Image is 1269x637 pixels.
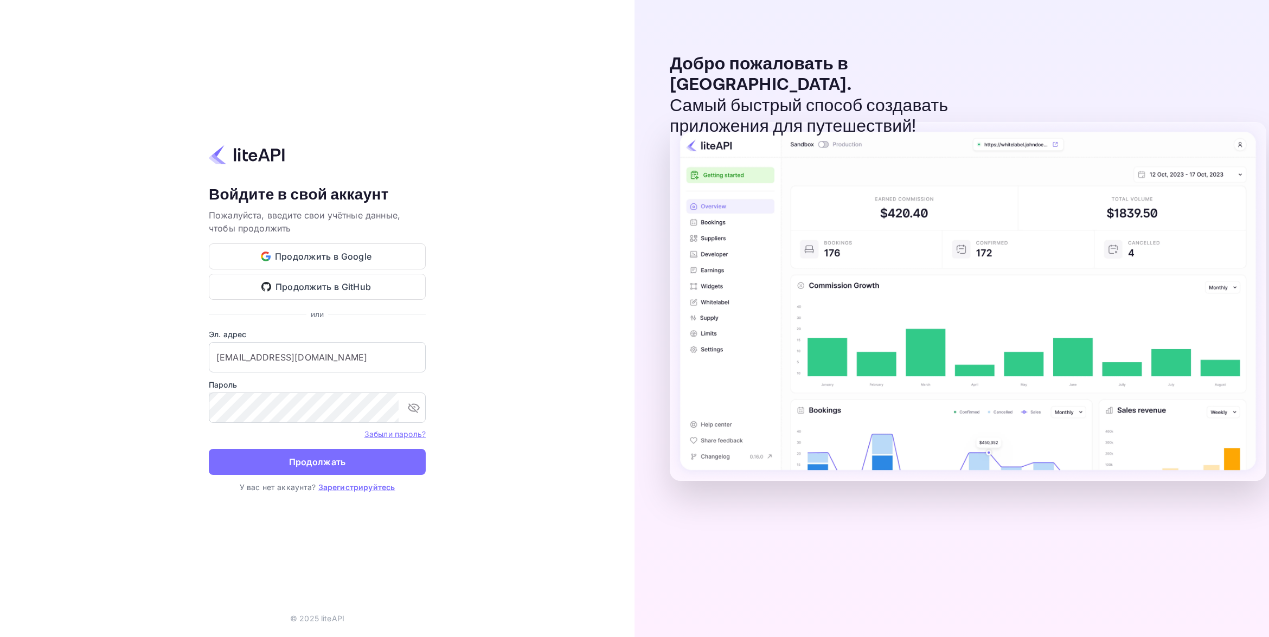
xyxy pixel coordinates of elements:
[209,209,426,235] p: Пожалуйста, введите свои учётные данные, чтобы продолжить
[290,613,344,624] p: © 2025 liteAPI
[364,429,426,439] a: Забыли пароль?
[209,274,426,300] button: Продолжить в GitHub
[209,481,426,493] p: У вас нет аккаунта?
[670,96,968,138] p: Самый быстрый способ создавать приложения для путешествий!
[209,379,426,390] label: Пароль
[209,342,426,372] input: Введите свой адрес электронной почты
[209,144,285,165] img: liteapi
[209,186,426,205] h4: Войдите в свой аккаунт
[209,243,426,269] button: Продолжить в Google
[311,308,324,320] p: или
[403,397,425,419] button: переключить видимость пароля
[364,428,426,439] a: Забыли пароль?
[209,449,426,475] button: Продолжать
[670,54,968,96] p: Добро пожаловать в [GEOGRAPHIC_DATA].
[318,482,395,492] a: Зарегистрируйтесь
[209,329,426,340] label: Эл. адрес
[670,122,1266,481] img: Предварительный просмотр панели управления liteAPI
